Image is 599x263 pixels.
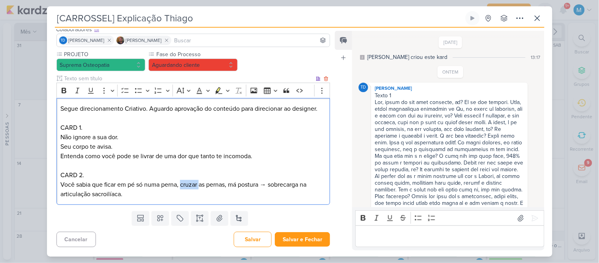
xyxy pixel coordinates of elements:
span: [PERSON_NAME] [126,37,162,44]
button: Salvar e Fechar [275,232,330,247]
div: [PERSON_NAME] criou este kard [367,53,447,61]
label: PROJETO [64,50,146,59]
div: Thais de carvalho [59,36,67,44]
p: Td [61,39,66,43]
input: Buscar [173,36,329,45]
input: Kard Sem Título [55,11,464,25]
p: Você sabia que ficar em pé só numa perna, cruzar as pernas, má postura → sobrecarga na articulaçã... [60,180,326,199]
p: Td [361,85,366,90]
div: Colaboradores [56,25,330,34]
div: Thais de carvalho [359,83,368,92]
input: Texto sem título [63,74,315,83]
p: CARD 1. [60,123,326,132]
p: Não ignore a sua dor. [60,132,326,142]
button: Salvar [234,232,272,247]
div: [PERSON_NAME] [373,84,526,92]
div: 13:17 [531,54,541,61]
button: Aguardando cliente [148,59,238,71]
button: Suprema Osteopatia [56,59,146,71]
img: Eduardo Rodrigues Campos [116,36,124,44]
div: Editor toolbar [355,210,544,226]
p: CARD 2. [60,170,326,180]
div: Editor toolbar [56,83,330,98]
p: Seu corpo te avisa. [60,142,326,151]
button: Cancelar [56,232,96,247]
div: Texto 1 [375,92,524,99]
div: Ligar relógio [469,15,476,21]
p: Entenda como você pode se livrar de uma dor que tanto te incomoda. [60,151,326,161]
div: Editor editing area: main [56,98,330,205]
label: Fase do Processo [156,50,238,59]
span: [PERSON_NAME] [69,37,105,44]
div: Editor editing area: main [355,225,544,247]
p: Segue direcionamento Criativo. Aguardo aprovação do conteúdo para direcionar ao designer. [60,104,326,114]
